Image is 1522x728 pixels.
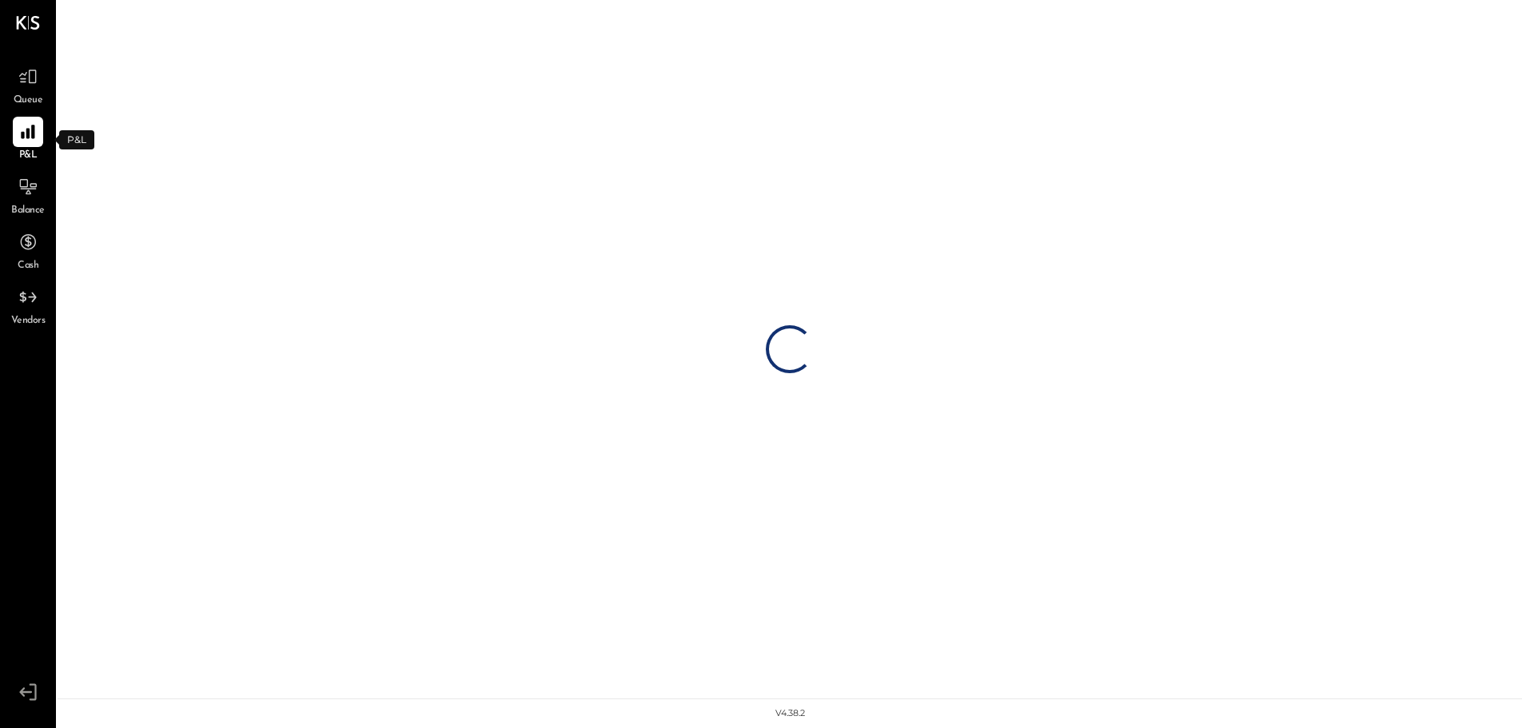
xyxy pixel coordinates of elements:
[775,707,805,720] div: v 4.38.2
[1,117,55,163] a: P&L
[14,93,43,108] span: Queue
[19,149,38,163] span: P&L
[1,282,55,328] a: Vendors
[1,62,55,108] a: Queue
[18,259,38,273] span: Cash
[11,204,45,218] span: Balance
[1,172,55,218] a: Balance
[11,314,46,328] span: Vendors
[1,227,55,273] a: Cash
[59,130,94,149] div: P&L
